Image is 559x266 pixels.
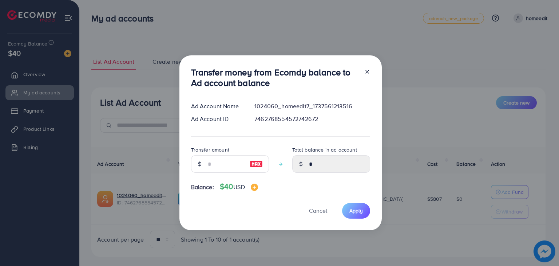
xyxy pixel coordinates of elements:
label: Total balance in ad account [292,146,357,153]
h3: Transfer money from Ecomdy balance to Ad account balance [191,67,358,88]
h4: $40 [220,182,258,191]
label: Transfer amount [191,146,229,153]
span: USD [233,183,245,191]
div: 1024060_homeedit7_1737561213516 [249,102,376,110]
button: Cancel [300,203,336,219]
span: Cancel [309,207,327,215]
span: Balance: [191,183,214,191]
img: image [251,184,258,191]
div: Ad Account Name [185,102,249,110]
div: Ad Account ID [185,115,249,123]
span: Apply [349,207,363,214]
div: 7462768554572742672 [249,115,376,123]
button: Apply [342,203,370,219]
img: image [250,160,263,168]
